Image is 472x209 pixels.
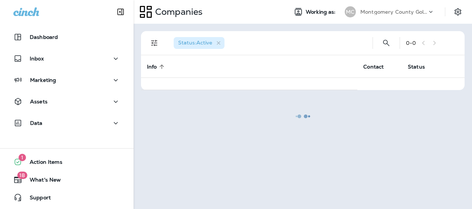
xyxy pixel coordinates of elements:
button: Inbox [7,51,126,66]
button: Dashboard [7,30,126,44]
button: Assets [7,94,126,109]
button: Settings [451,5,465,19]
p: Assets [30,99,47,104]
button: 18What's New [7,172,126,187]
button: 1Action Items [7,155,126,169]
span: What's New [22,177,61,186]
p: Data [30,120,43,126]
button: Data [7,116,126,130]
p: Montgomery County Golf ([GEOGRAPHIC_DATA]) [360,9,427,15]
span: 18 [17,172,27,179]
button: Collapse Sidebar [110,4,131,19]
p: Marketing [30,77,56,83]
span: 1 [19,154,26,161]
button: Marketing [7,73,126,87]
button: Support [7,190,126,205]
span: Support [22,195,51,203]
span: Action Items [22,159,62,168]
p: Companies [152,6,203,17]
span: Working as: [306,9,337,15]
p: Dashboard [30,34,58,40]
div: MC [345,6,356,17]
p: Inbox [30,56,44,62]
